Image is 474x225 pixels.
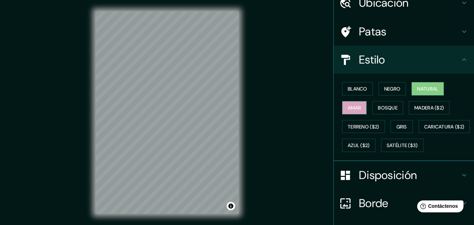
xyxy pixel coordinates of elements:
div: Patas [334,18,474,46]
button: Terreno ($2) [342,120,385,133]
button: Amar [342,101,367,114]
font: Blanco [348,86,367,92]
button: Activar o desactivar atribución [227,202,235,210]
font: Madera ($2) [414,105,444,111]
font: Amar [348,105,361,111]
button: Bosque [372,101,403,114]
button: Negro [379,82,406,95]
button: Caricatura ($2) [419,120,470,133]
font: Natural [417,86,438,92]
iframe: Lanzador de widgets de ayuda [412,198,466,217]
font: Bosque [378,105,398,111]
div: Disposición [334,161,474,189]
button: Madera ($2) [409,101,449,114]
div: Borde [334,189,474,217]
font: Azul ($2) [348,143,370,149]
font: Disposición [359,168,417,183]
font: Estilo [359,52,385,67]
button: Natural [412,82,444,95]
button: Azul ($2) [342,139,375,152]
font: Terreno ($2) [348,124,379,130]
font: Negro [384,86,401,92]
font: Caricatura ($2) [424,124,465,130]
button: Blanco [342,82,373,95]
button: Satélite ($3) [381,139,423,152]
font: Patas [359,24,387,39]
canvas: Mapa [95,11,239,214]
font: Gris [396,124,407,130]
button: Gris [390,120,413,133]
font: Borde [359,196,388,211]
div: Estilo [334,46,474,74]
font: Satélite ($3) [387,143,418,149]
